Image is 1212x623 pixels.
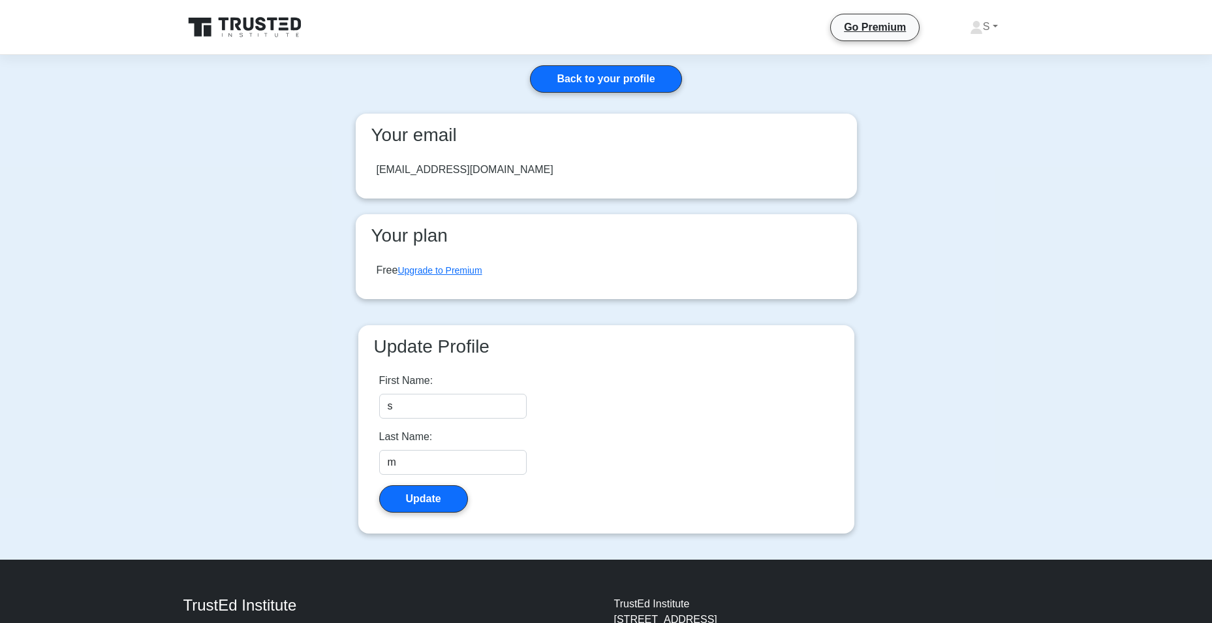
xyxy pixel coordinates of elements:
[366,225,847,247] h3: Your plan
[836,19,914,35] a: Go Premium
[379,429,433,445] label: Last Name:
[183,596,598,615] h4: TrustEd Institute
[939,14,1029,40] a: S
[379,373,433,389] label: First Name:
[366,124,847,146] h3: Your email
[530,65,681,93] a: Back to your profile
[369,336,844,358] h3: Update Profile
[377,162,553,178] div: [EMAIL_ADDRESS][DOMAIN_NAME]
[379,485,468,513] button: Update
[377,263,482,278] div: Free
[397,265,482,276] a: Upgrade to Premium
